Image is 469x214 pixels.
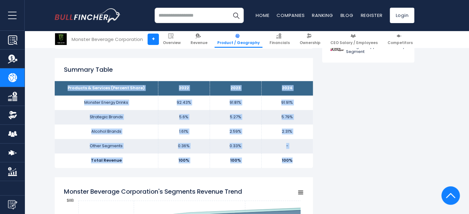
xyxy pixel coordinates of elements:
tspan: Monster Beverage Corporation's Segments Revenue Trend [64,187,242,196]
td: 92.43% [158,95,210,110]
span: Financials [270,40,290,45]
a: Financials [267,31,293,48]
td: 100% [210,153,261,168]
td: Strategic Brands [55,110,158,124]
a: Product / Geography [215,31,262,48]
a: Ownership [297,31,323,48]
a: Ranking [312,12,333,18]
span: Overview [163,40,181,45]
img: KDP logo [330,42,344,56]
td: 0.36% [158,139,210,153]
td: - [261,139,313,153]
td: Monster Energy Drinks [55,95,158,110]
th: Products & Services (Percent Share) [55,81,158,95]
td: 2.31% [261,124,313,139]
td: Other Segments [55,139,158,153]
td: 91.81% [210,95,261,110]
td: 91.91% [261,95,313,110]
a: Home [256,12,269,18]
td: 100% [261,153,313,168]
span: Keurig Dr Pepper Revenue by Segment [346,44,406,55]
th: 2024 [261,81,313,95]
img: bullfincher logo [55,8,121,22]
span: Product / Geography [217,40,260,45]
a: Revenue [188,31,210,48]
a: Register [361,12,382,18]
a: Blog [340,12,353,18]
a: Login [390,8,414,23]
a: CEO Salary / Employees [328,31,380,48]
text: $8B [67,198,74,203]
span: CEO Salary / Employees [330,40,378,45]
td: 5.6% [158,110,210,124]
a: + [148,34,159,45]
td: 5.79% [261,110,313,124]
a: Competitors [385,31,416,48]
a: Companies [277,12,305,18]
span: Competitors [388,40,413,45]
img: MNST logo [55,33,67,45]
span: Ownership [300,40,321,45]
a: Go to homepage [55,8,121,22]
th: 2022 [158,81,210,95]
td: Total Revenue [55,153,158,168]
td: 100% [158,153,210,168]
button: Search [228,8,244,23]
td: 0.33% [210,139,261,153]
td: 1.61% [158,124,210,139]
th: 2023 [210,81,261,95]
td: 5.27% [210,110,261,124]
td: 2.59% [210,124,261,139]
img: Ownership [8,111,17,120]
span: Revenue [191,40,207,45]
div: Monster Beverage Corporation [72,36,143,43]
td: Alcohol Brands [55,124,158,139]
a: Keurig Dr Pepper Revenue by Segment [327,41,410,58]
h2: Summary Table [64,65,304,74]
a: Overview [160,31,183,48]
